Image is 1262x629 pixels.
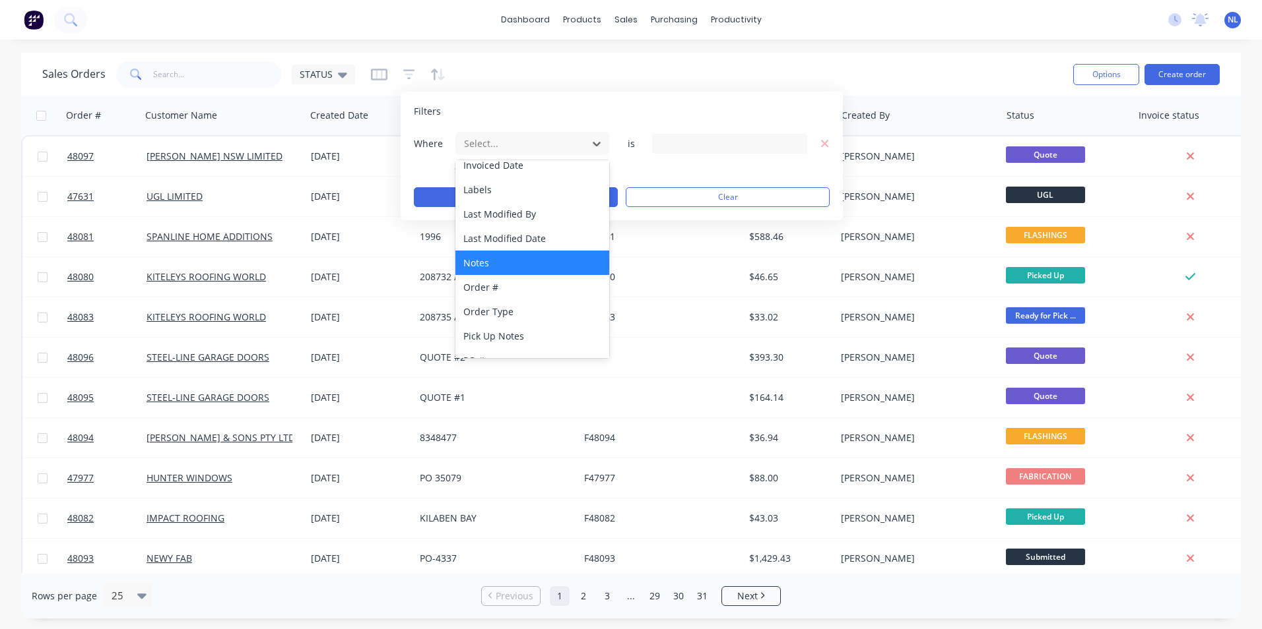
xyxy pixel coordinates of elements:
span: 48096 [67,351,94,364]
div: productivity [704,10,768,30]
span: UGL [1006,187,1085,203]
div: $43.03 [749,512,826,525]
span: Quote [1006,146,1085,163]
a: 48095 [67,378,147,417]
a: Page 2 [574,586,593,606]
div: Last Modified By [455,202,609,226]
div: F48082 [584,512,731,525]
div: [DATE] [311,512,409,525]
div: [DATE] [311,431,409,444]
div: [PERSON_NAME] [841,230,987,243]
div: [DATE] [311,552,409,565]
div: [DATE] [311,270,409,284]
a: [PERSON_NAME] NSW LIMITED [147,150,282,162]
span: 47631 [67,190,94,203]
span: 48081 [67,230,94,243]
a: 48082 [67,498,147,538]
span: 48094 [67,431,94,444]
div: F48094 [584,431,731,444]
a: [PERSON_NAME] & SONS PTY LTD [147,431,295,444]
div: 208732 / NC507063 [420,270,566,284]
a: KITELEYS ROOFING WORLD [147,311,266,323]
a: 48093 [67,539,147,578]
span: Quote [1006,347,1085,364]
div: [PERSON_NAME] [841,512,987,525]
button: Options [1073,64,1139,85]
div: [DATE] [311,190,409,203]
span: 48080 [67,270,94,284]
a: 48094 [67,418,147,458]
span: FABRICATION [1006,468,1085,485]
div: [DATE] [311,471,409,485]
a: 48096 [67,338,147,377]
a: 48097 [67,136,147,176]
div: [PERSON_NAME] [841,471,987,485]
div: Status [1007,109,1034,122]
span: 48083 [67,311,94,324]
div: 208735 / NC405016 [420,311,566,324]
a: STEEL-LINE GARAGE DOORS [147,391,269,404]
div: [PERSON_NAME] [841,190,987,203]
div: [PERSON_NAME] [841,150,987,163]
div: 1996 [420,230,566,243]
div: [PERSON_NAME] [841,311,987,324]
span: FLASHINGS [1006,227,1085,243]
div: [PERSON_NAME] [841,431,987,444]
div: Invoice status [1139,109,1199,122]
a: Page 29 [645,586,665,606]
div: [PERSON_NAME] [841,391,987,404]
div: [PERSON_NAME] [841,270,987,284]
span: 48097 [67,150,94,163]
a: 48083 [67,297,147,337]
a: UGL LIMITED [147,190,203,202]
div: [PERSON_NAME] [841,552,987,565]
div: sales [608,10,644,30]
div: PO-4337 [420,552,566,565]
span: Picked Up [1006,267,1085,284]
div: Invoiced Date [455,153,609,177]
img: Factory [24,10,44,30]
div: $393.30 [749,351,826,364]
div: [DATE] [311,391,409,404]
span: 47977 [67,471,94,485]
div: F47977 [584,471,731,485]
div: Order # [455,275,609,299]
div: purchasing [644,10,704,30]
a: 48081 [67,217,147,256]
div: Created By [842,109,890,122]
span: FLASHINGS [1006,428,1085,444]
div: $588.46 [749,230,826,243]
ul: Pagination [476,586,786,606]
div: 8348477 [420,431,566,444]
span: Submitted [1006,549,1085,565]
span: NL [1228,14,1238,26]
input: Search... [153,61,282,88]
div: $46.65 [749,270,826,284]
div: products [556,10,608,30]
div: QUOTE #1 [420,391,566,404]
a: 47977 [67,458,147,498]
span: 48095 [67,391,94,404]
div: $33.02 [749,311,826,324]
div: F48081 [584,230,731,243]
a: Page 30 [669,586,688,606]
h1: Sales Orders [42,68,106,80]
div: Last Modified Date [455,226,609,251]
div: PO # [455,348,609,373]
button: Create order [1145,64,1220,85]
div: $164.14 [749,391,826,404]
span: Previous [496,589,533,603]
a: Page 31 [692,586,712,606]
span: Quote [1006,388,1085,404]
a: dashboard [494,10,556,30]
a: 47631 [67,177,147,216]
span: Rows per page [32,589,97,603]
button: add [455,164,610,174]
div: Pick Up Notes [455,324,609,348]
button: Apply [414,187,618,207]
div: [PERSON_NAME] [841,351,987,364]
div: $88.00 [749,471,826,485]
a: Next page [722,589,780,603]
a: SPANLINE HOME ADDITIONS [147,230,273,243]
button: Clear [626,187,830,207]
